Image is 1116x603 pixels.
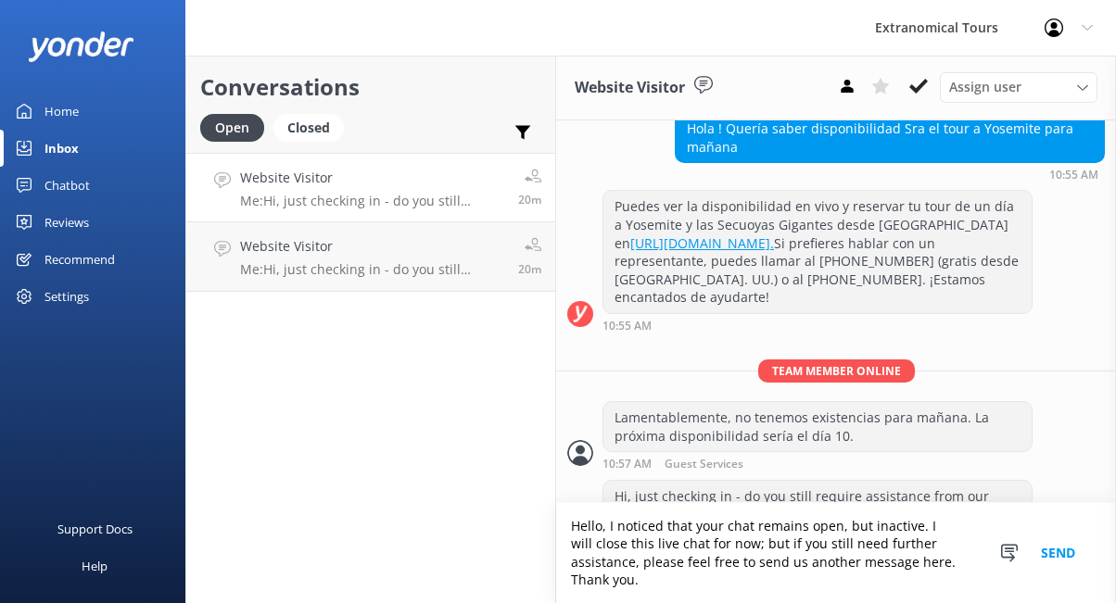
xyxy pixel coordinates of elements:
span: Assign user [949,77,1021,97]
span: Team member online [758,359,915,383]
a: [URL][DOMAIN_NAME]. [630,234,774,252]
span: Sep 08 2025 11:45am (UTC -07:00) America/Tijuana [518,192,541,207]
div: Recommend [44,241,115,278]
div: Puedes ver la disponibilidad en vivo y reservar tu tour de un día a Yosemite y las Secuoyas Gigan... [603,191,1032,313]
div: Lamentablemente, no tenemos existencias para mañana. La próxima disponibilidad sería el día 10. [603,402,1032,451]
div: Help [82,547,108,584]
img: yonder-white-logo.png [28,31,134,62]
strong: 10:57 AM [602,459,652,471]
div: Sep 08 2025 10:55am (UTC -07:00) America/Tijuana [602,319,1033,332]
h3: Website Visitor [575,76,685,100]
p: Me: Hi, just checking in - do you still require assistance from our team on this? Thank you. [240,193,504,209]
div: Chatbot [44,167,90,204]
div: Sep 08 2025 10:57am (UTC -07:00) America/Tijuana [602,457,1033,471]
a: Closed [273,117,353,137]
a: Open [200,117,273,137]
div: Inbox [44,130,79,167]
div: Hola ! Quería saber disponibilidad Sra el tour a Yosemite para mañana [676,113,1104,162]
div: Sep 08 2025 10:55am (UTC -07:00) America/Tijuana [675,168,1105,181]
span: Sep 08 2025 11:45am (UTC -07:00) America/Tijuana [518,261,541,277]
div: Settings [44,278,89,315]
h2: Conversations [200,69,541,105]
h4: Website Visitor [240,236,504,257]
strong: 10:55 AM [602,320,652,332]
button: Send [1023,503,1093,603]
strong: 10:55 AM [1049,170,1098,181]
a: Website VisitorMe:Hi, just checking in - do you still require assistance from our team on this? T... [186,222,555,292]
textarea: Hello, I noticed that your chat remains open, but inactive. I will close this live chat for now; ... [556,503,1116,603]
div: Support Docs [57,510,133,547]
p: Me: Hi, just checking in - do you still require assistance from our team on this? Thank you. [240,261,504,278]
span: Guest Services [665,459,743,471]
div: Hi, just checking in - do you still require assistance from our team on this? Thank you. [603,481,1032,530]
div: Open [200,114,264,142]
div: Home [44,93,79,130]
h4: Website Visitor [240,168,504,188]
a: Website VisitorMe:Hi, just checking in - do you still require assistance from our team on this? T... [186,153,555,222]
div: Closed [273,114,344,142]
div: Reviews [44,204,89,241]
div: Assign User [940,72,1097,102]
